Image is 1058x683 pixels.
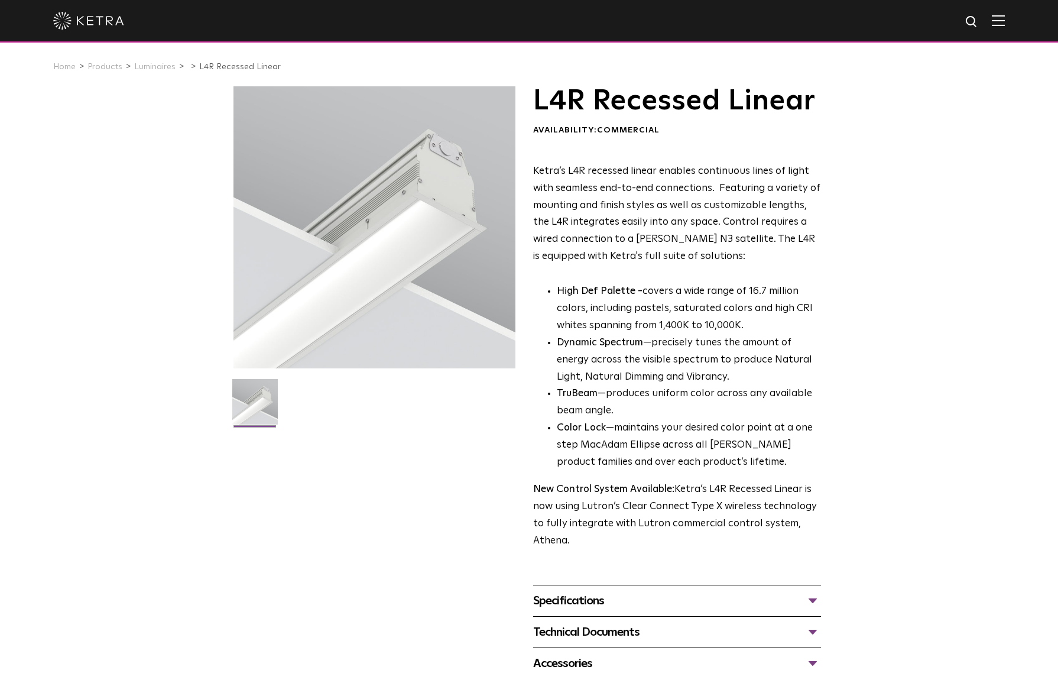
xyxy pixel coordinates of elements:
img: Hamburger%20Nav.svg [992,15,1005,26]
div: Availability: [533,125,821,137]
a: Luminaires [134,63,176,71]
strong: New Control System Available: [533,484,674,494]
span: Commercial [597,126,660,134]
div: Accessories [533,654,821,673]
img: L4R-2021-Web-Square [232,379,278,433]
img: search icon [965,15,979,30]
strong: High Def Palette - [557,286,642,296]
li: —precisely tunes the amount of energy across the visible spectrum to produce Natural Light, Natur... [557,335,821,386]
div: Specifications [533,591,821,610]
p: Ketra’s L4R recessed linear enables continuous lines of light with seamless end-to-end connection... [533,163,821,266]
a: L4R Recessed Linear [199,63,281,71]
strong: Color Lock [557,423,606,433]
strong: TruBeam [557,389,598,399]
strong: Dynamic Spectrum [557,338,643,348]
p: covers a wide range of 16.7 million colors, including pastels, saturated colors and high CRI whit... [557,283,821,335]
img: ketra-logo-2019-white [53,12,124,30]
p: Ketra’s L4R Recessed Linear is now using Lutron’s Clear Connect Type X wireless technology to ful... [533,481,821,550]
li: —maintains your desired color point at a one step MacAdam Ellipse across all [PERSON_NAME] produc... [557,420,821,471]
div: Technical Documents [533,623,821,642]
a: Products [87,63,122,71]
a: Home [53,63,76,71]
li: —produces uniform color across any available beam angle. [557,386,821,420]
h1: L4R Recessed Linear [533,86,821,116]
